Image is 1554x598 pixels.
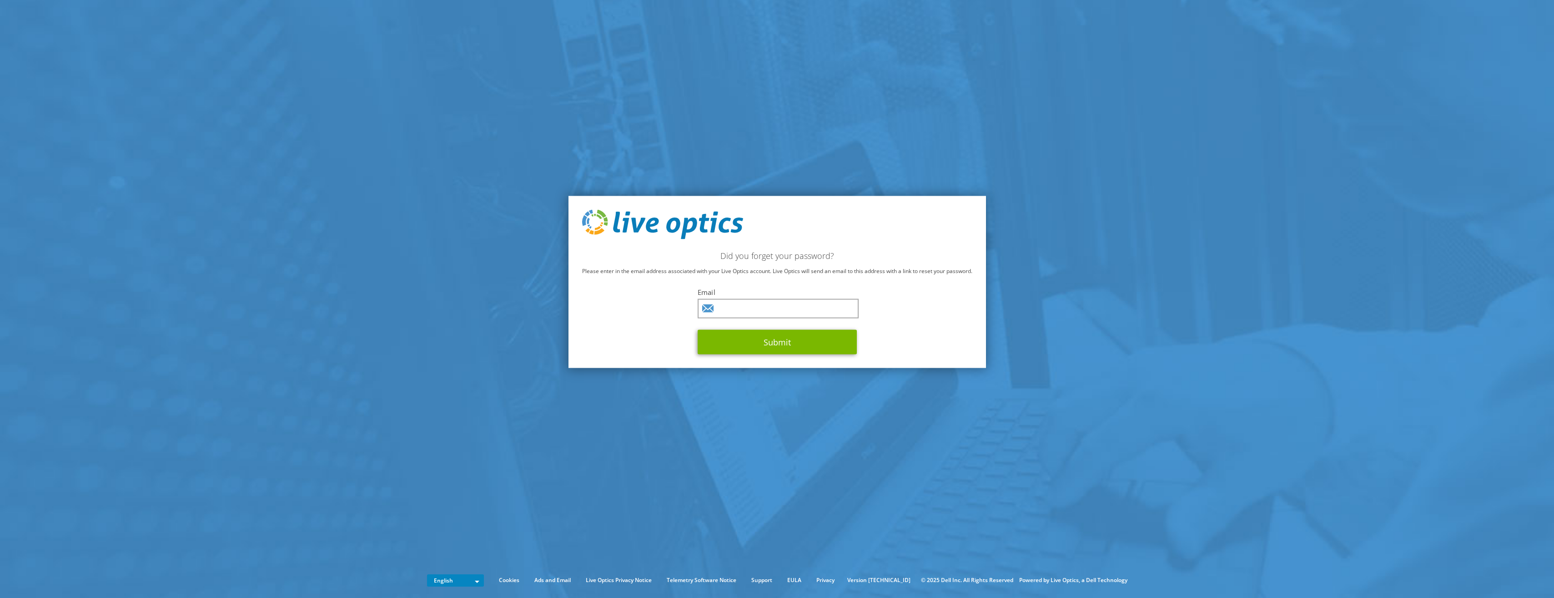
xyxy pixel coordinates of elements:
a: EULA [780,575,808,585]
a: Live Optics Privacy Notice [579,575,659,585]
a: Telemetry Software Notice [660,575,743,585]
button: Submit [698,330,857,355]
a: Support [744,575,779,585]
a: Ads and Email [528,575,578,585]
a: Privacy [810,575,841,585]
h2: Did you forget your password? [582,251,972,261]
p: Please enter in the email address associated with your Live Optics account. Live Optics will send... [582,266,972,276]
li: Powered by Live Optics, a Dell Technology [1019,575,1127,585]
a: Cookies [492,575,526,585]
label: Email [698,288,857,297]
li: © 2025 Dell Inc. All Rights Reserved [916,575,1018,585]
img: live_optics_svg.svg [582,209,743,239]
li: Version [TECHNICAL_ID] [843,575,915,585]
